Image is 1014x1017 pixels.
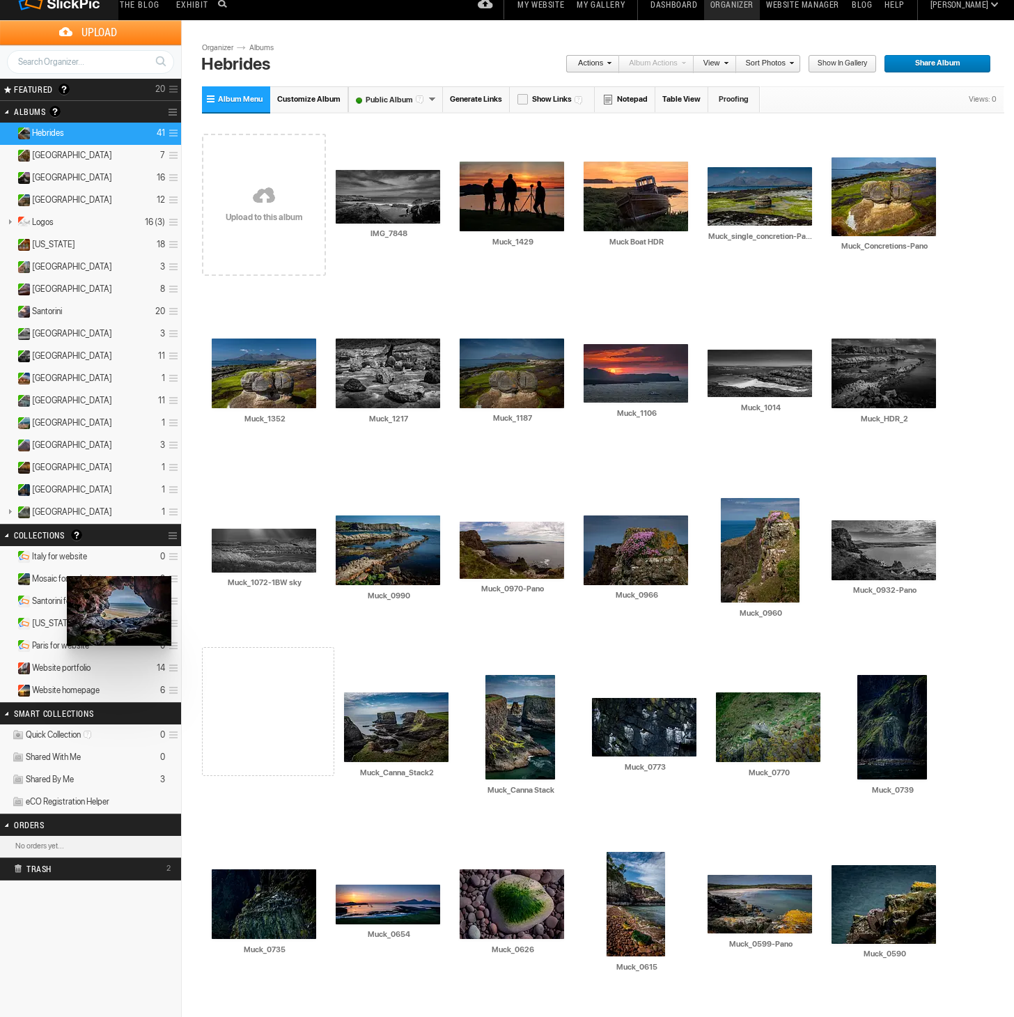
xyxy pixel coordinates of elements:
b: No orders yet... [15,841,64,851]
span: Venice [32,395,112,406]
span: Prague [32,462,112,473]
a: Expand [1,172,15,183]
img: Muck_HDR_2.webp [832,339,936,408]
a: Expand [1,551,15,561]
span: Hebrides [32,127,64,139]
span: Share Album [884,55,981,73]
span: eCO Registration Helper [26,796,109,807]
ins: Public Album [12,440,31,451]
img: Muck_0970-Pano.webp [460,522,564,579]
input: Muck_Canna_Stack2 [344,766,450,779]
span: Budapest [32,150,112,161]
img: ico_album_coll.png [12,774,24,786]
input: Muck_0590 [832,947,937,960]
a: Search [148,49,173,73]
span: Shared With Me [26,752,81,763]
h2: Orders [14,814,131,835]
input: Muck_1352 [212,412,318,425]
a: Expand [1,596,15,606]
div: Views: 0 [962,87,1004,112]
span: FEATURED [10,84,53,95]
ins: Public Collection [12,640,31,652]
h2: Trash [14,858,143,879]
ins: Public Album [12,417,31,429]
input: Muck_0990 [336,589,442,602]
a: Expand [1,618,15,628]
a: Actions [565,55,611,73]
a: View [694,55,728,73]
a: Expand [1,350,15,361]
span: Grand Canyon [32,194,112,205]
a: Expand [1,306,15,316]
ins: Public Collection [12,573,31,585]
img: ico_album_quick.png [12,729,24,741]
img: Muck_1072-1BW_sky.webp [212,529,316,573]
img: Muck_Concretions-Pano.webp [832,157,936,236]
input: Muck_0932-Pano [832,584,937,597]
ins: Private Album [12,217,31,228]
ins: Public Album [12,284,31,295]
ins: Public Collection [12,551,31,563]
input: IMG_7848 [336,227,442,240]
a: Expand [1,440,15,450]
span: Website homepage [32,685,100,696]
span: Egypt [32,440,112,451]
img: Muck_1187.webp [460,339,564,408]
ins: Public Collection [12,596,31,607]
span: Morocco [32,373,112,384]
img: Muck_single_concretion-Pano.webp [708,167,812,226]
ins: Public Album [12,194,31,206]
img: ico_album_coll.png [12,796,24,808]
img: Muck_1014.webp [708,350,812,397]
h2: Smart Collections [14,703,131,724]
input: Muck_1429 [460,235,565,248]
a: Album Actions [619,55,686,73]
input: Muck_0960 [708,607,813,619]
font: Public Album [349,95,428,104]
input: Muck_0739 [840,784,946,796]
h2: Albums [14,101,131,123]
input: Muck_0735 [212,943,318,956]
a: Expand [1,261,15,272]
img: Muck_Canna_Stack.webp [485,675,555,779]
ins: Public Album [12,395,31,407]
span: Quick Collection [26,729,96,740]
input: Muck_1072-1BW sky [212,576,318,589]
input: Muck_single_concretion-Pano [708,230,813,242]
img: ico_album_coll.png [12,752,24,763]
input: Muck_0654 [336,928,442,940]
input: Muck_1187 [460,412,565,425]
input: Muck_0615 [584,961,689,973]
a: Expand [1,484,15,495]
a: Notepad [595,86,655,112]
img: Muck_0739.webp [857,675,927,779]
a: Show in Gallery [808,55,877,73]
input: Muck_Concretions-Pano [832,240,937,252]
a: Expand [1,640,15,651]
span: Rome [32,350,112,362]
a: Expand [1,284,15,294]
span: Show in Gallery [808,55,867,73]
img: Muck_0590.webp [832,865,936,944]
a: Table View [655,86,708,112]
input: Muck_1217 [336,412,442,425]
img: Muck_cave.webp [67,576,171,646]
img: Muck_0773.webp [592,698,696,756]
span: Upload [17,20,181,45]
span: Logos [32,217,54,228]
img: Muck_Canna_Stack2.webp [344,692,448,762]
a: Collapse [1,127,15,138]
img: Muck_0599-Pano.webp [708,875,812,933]
span: Santorini for website [32,596,102,607]
ins: Private Collection [12,685,31,697]
span: Customize Album [277,95,341,104]
ins: Public Album [12,350,31,362]
ins: Public Album [12,172,31,184]
input: Muck_0770 [716,766,822,779]
span: Santorini [32,306,62,317]
ins: Public Album [12,306,31,318]
ins: Public Album [12,328,31,340]
a: Expand [1,328,15,339]
img: Muck_0932-Pano.webp [832,520,936,580]
img: Muck_0990.webp [336,515,440,585]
